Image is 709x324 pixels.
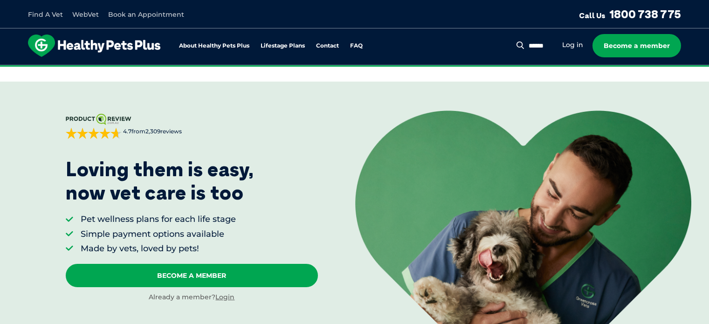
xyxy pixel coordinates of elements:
[81,243,236,255] li: Made by vets, loved by pets!
[66,158,254,205] p: Loving them is easy, now vet care is too
[81,228,236,240] li: Simple payment options available
[81,214,236,225] li: Pet wellness plans for each life stage
[122,128,182,136] span: from
[123,128,131,135] strong: 4.7
[66,128,122,139] div: 4.7 out of 5 stars
[66,114,318,139] a: 4.7from2,309reviews
[215,293,234,301] a: Login
[66,293,318,302] div: Already a member?
[66,264,318,287] a: Become A Member
[145,128,182,135] span: 2,309 reviews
